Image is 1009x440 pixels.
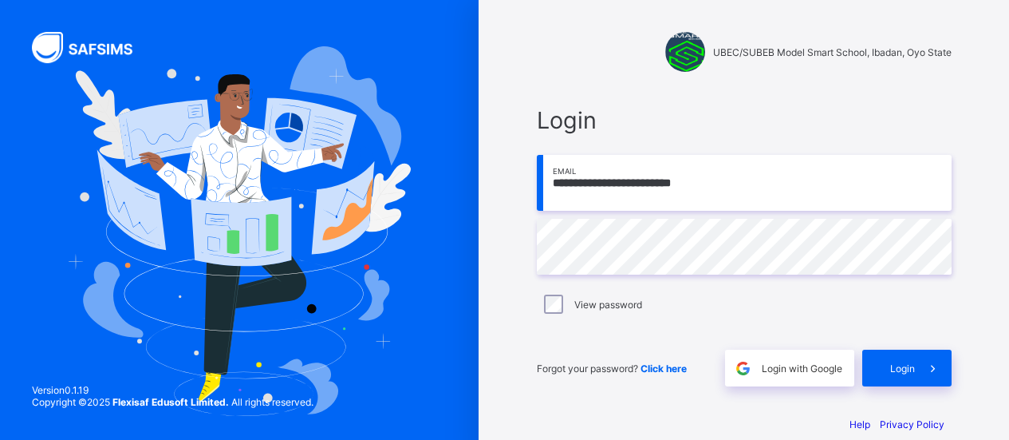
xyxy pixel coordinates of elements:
span: Login [890,363,915,375]
span: UBEC/SUBEB Model Smart School, Ibadan, Oyo State [713,46,952,58]
img: SAFSIMS Logo [32,32,152,63]
span: Login [537,106,952,134]
img: Hero Image [68,46,412,416]
span: Version 0.1.19 [32,384,313,396]
span: Login with Google [762,363,842,375]
span: Copyright © 2025 All rights reserved. [32,396,313,408]
span: Forgot your password? [537,363,687,375]
label: View password [574,299,642,311]
strong: Flexisaf Edusoft Limited. [112,396,229,408]
img: google.396cfc9801f0270233282035f929180a.svg [734,359,752,378]
a: Help [849,418,870,430]
a: Click here [640,363,687,375]
a: Privacy Policy [880,418,944,430]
